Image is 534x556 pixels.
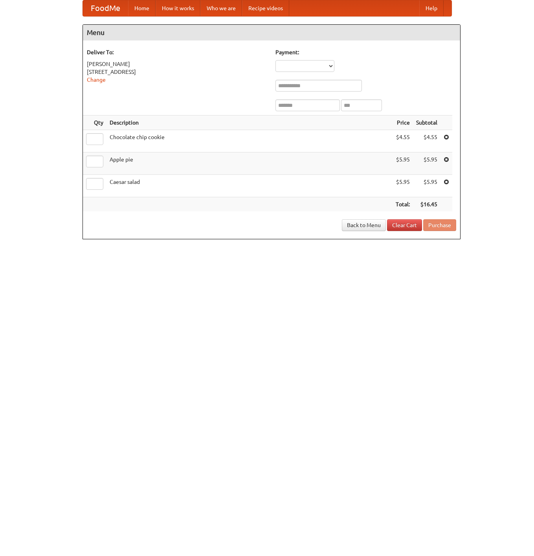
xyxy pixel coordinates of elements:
[419,0,444,16] a: Help
[83,0,128,16] a: FoodMe
[423,219,456,231] button: Purchase
[87,48,268,56] h5: Deliver To:
[413,175,440,197] td: $5.95
[413,152,440,175] td: $5.95
[83,25,460,40] h4: Menu
[106,130,393,152] td: Chocolate chip cookie
[413,197,440,212] th: $16.45
[342,219,386,231] a: Back to Menu
[393,130,413,152] td: $4.55
[275,48,456,56] h5: Payment:
[387,219,422,231] a: Clear Cart
[128,0,156,16] a: Home
[393,175,413,197] td: $5.95
[393,152,413,175] td: $5.95
[87,60,268,68] div: [PERSON_NAME]
[106,116,393,130] th: Description
[413,130,440,152] td: $4.55
[87,77,106,83] a: Change
[106,175,393,197] td: Caesar salad
[242,0,289,16] a: Recipe videos
[393,116,413,130] th: Price
[83,116,106,130] th: Qty
[413,116,440,130] th: Subtotal
[200,0,242,16] a: Who we are
[393,197,413,212] th: Total:
[156,0,200,16] a: How it works
[106,152,393,175] td: Apple pie
[87,68,268,76] div: [STREET_ADDRESS]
